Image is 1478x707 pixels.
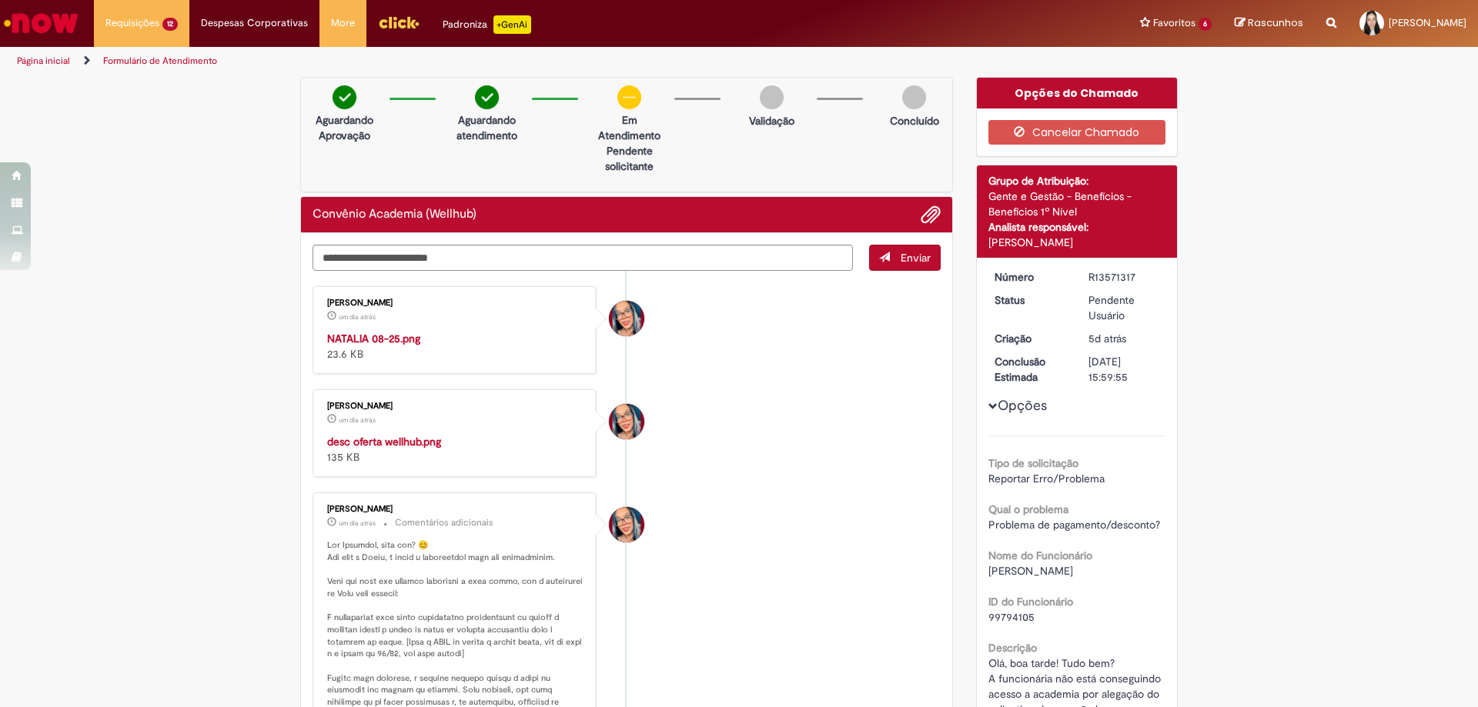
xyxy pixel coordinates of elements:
[988,502,1068,516] b: Qual o problema
[339,312,376,322] time: 30/09/2025 09:25:47
[331,15,355,31] span: More
[1248,15,1303,30] span: Rascunhos
[988,456,1078,470] b: Tipo de solicitação
[201,15,308,31] span: Despesas Corporativas
[2,8,81,38] img: ServiceNow
[307,112,382,143] p: Aguardando Aprovação
[869,245,941,271] button: Enviar
[617,85,641,109] img: circle-minus.png
[988,610,1035,624] span: 99794105
[988,219,1166,235] div: Analista responsável:
[1153,15,1195,31] span: Favoritos
[493,15,531,34] p: +GenAi
[103,55,217,67] a: Formulário de Atendimento
[592,143,667,174] p: Pendente solicitante
[339,519,376,528] time: 30/09/2025 09:25:28
[988,641,1037,655] b: Descrição
[1088,269,1160,285] div: R13571317
[443,15,531,34] div: Padroniza
[890,113,939,128] p: Concluído
[162,18,178,31] span: 12
[313,208,477,222] h2: Convênio Academia (Wellhub) Histórico de tíquete
[977,78,1178,108] div: Opções do Chamado
[983,354,1078,385] dt: Conclusão Estimada
[749,113,794,128] p: Validação
[983,331,1078,346] dt: Criação
[1088,292,1160,323] div: Pendente Usuário
[1235,16,1303,31] a: Rascunhos
[609,507,644,542] div: Maira Priscila Da Silva Arnaldo
[901,251,931,265] span: Enviar
[983,292,1078,308] dt: Status
[327,331,584,362] div: 23.6 KB
[339,312,376,322] span: um dia atrás
[327,332,420,345] a: NATALIA 08-25.png
[327,434,584,465] div: 135 KB
[760,85,784,109] img: img-circle-grey.png
[17,55,70,67] a: Página inicial
[450,112,524,143] p: Aguardando atendimento
[313,245,853,271] textarea: Digite sua mensagem aqui...
[988,120,1166,145] button: Cancelar Chamado
[378,11,420,34] img: click_logo_yellow_360x200.png
[988,518,1160,532] span: Problema de pagamento/desconto?
[988,173,1166,188] div: Grupo de Atribuição:
[339,415,376,425] span: um dia atrás
[1199,18,1212,31] span: 6
[988,188,1166,219] div: Gente e Gestão - Benefícios - Benefícios 1º Nível
[339,415,376,425] time: 30/09/2025 09:25:39
[988,549,1092,562] b: Nome do Funcionário
[988,235,1166,250] div: [PERSON_NAME]
[475,85,499,109] img: check-circle-green.png
[327,298,584,308] div: [PERSON_NAME]
[592,112,667,143] p: Em Atendimento
[1088,331,1160,346] div: 26/09/2025 15:48:32
[988,595,1073,609] b: ID do Funcionário
[983,269,1078,285] dt: Número
[1088,332,1126,345] time: 26/09/2025 15:48:32
[609,404,644,439] div: Maira Priscila Da Silva Arnaldo
[105,15,159,31] span: Requisições
[988,564,1073,578] span: [PERSON_NAME]
[327,435,441,449] a: desc oferta wellhub.png
[921,205,941,225] button: Adicionar anexos
[1088,332,1126,345] span: 5d atrás
[12,47,974,75] ul: Trilhas de página
[395,516,493,529] small: Comentários adicionais
[988,472,1105,485] span: Reportar Erro/Problema
[327,402,584,411] div: [PERSON_NAME]
[1088,354,1160,385] div: [DATE] 15:59:55
[339,519,376,528] span: um dia atrás
[327,505,584,514] div: [PERSON_NAME]
[333,85,356,109] img: check-circle-green.png
[902,85,926,109] img: img-circle-grey.png
[1389,16,1466,29] span: [PERSON_NAME]
[609,301,644,336] div: Maira Priscila Da Silva Arnaldo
